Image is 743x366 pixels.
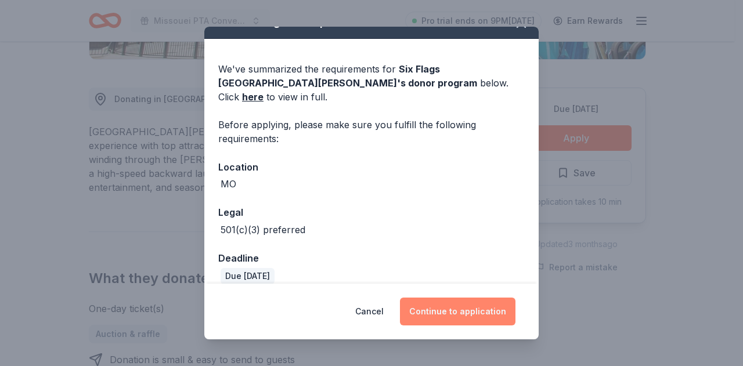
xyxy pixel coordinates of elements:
[221,223,305,237] div: 501(c)(3) preferred
[218,251,525,266] div: Deadline
[242,90,264,104] a: here
[218,62,525,104] div: We've summarized the requirements for below. Click to view in full.
[221,268,275,284] div: Due [DATE]
[218,160,525,175] div: Location
[221,177,236,191] div: MO
[400,298,515,325] button: Continue to application
[218,118,525,146] div: Before applying, please make sure you fulfill the following requirements:
[218,205,525,220] div: Legal
[355,298,384,325] button: Cancel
